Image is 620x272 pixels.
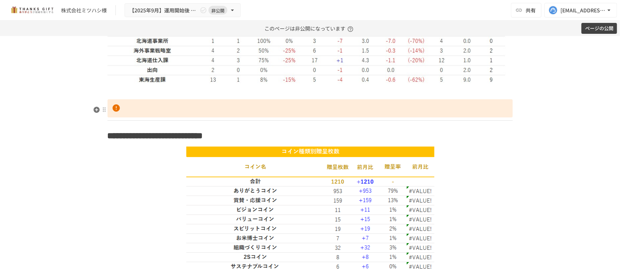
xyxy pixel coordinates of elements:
p: このページは非公開になっています [264,21,356,36]
div: [EMAIL_ADDRESS][DOMAIN_NAME] [560,6,605,15]
button: 【2025年9月】運用開始後 振り返りMTG非公開 [125,3,241,17]
span: 共有 [526,6,536,14]
button: 共有 [511,3,542,17]
button: [EMAIL_ADDRESS][DOMAIN_NAME] [544,3,617,17]
img: 8o9YANh43ELFbsGapIAmejF8C0wB68IkPMELXr55rW9 [185,147,435,270]
img: mMP1OxWUAhQbsRWCurg7vIHe5HqDpP7qZo7fRoNLXQh [9,4,55,16]
div: 株式会社ミツハシ様 [61,7,107,14]
span: 非公開 [208,7,227,14]
span: 【2025年9月】運用開始後 振り返りMTG [129,6,198,15]
button: ページの公開 [581,23,617,34]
